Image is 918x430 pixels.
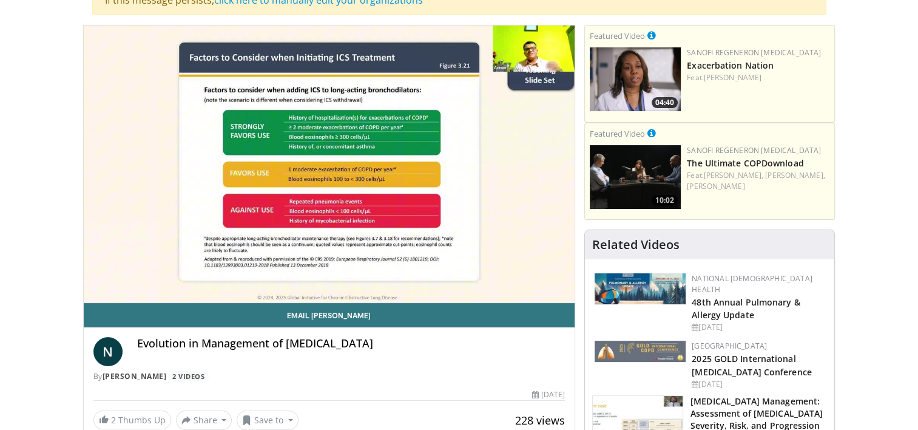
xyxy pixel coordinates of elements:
a: Sanofi Regeneron [MEDICAL_DATA] [687,47,821,58]
div: By [93,371,565,382]
a: N [93,337,123,366]
a: [PERSON_NAME], [704,170,763,180]
a: [PERSON_NAME] [704,72,761,83]
div: [DATE] [692,379,825,390]
a: 2 Thumbs Up [93,411,171,429]
small: Featured Video [590,128,645,139]
span: 2 [111,414,116,426]
a: Sanofi Regeneron [MEDICAL_DATA] [687,145,821,155]
a: 2 Videos [169,371,209,381]
span: 10:02 [652,195,678,206]
a: Exacerbation Nation [687,60,774,71]
a: Email [PERSON_NAME] [84,303,575,327]
h4: Related Videos [592,237,680,252]
img: 5a5e9f8f-baed-4a36-9fe2-4d00eabc5e31.png.150x105_q85_crop-smart_upscale.png [590,145,681,209]
a: The Ultimate COPDownload [687,157,803,169]
video-js: Video Player [84,26,575,303]
h4: Evolution in Management of [MEDICAL_DATA] [137,337,565,350]
small: Featured Video [590,30,645,41]
a: 48th Annual Pulmonary & Allergy Update [692,296,800,321]
a: [PERSON_NAME] [103,371,167,381]
a: 04:40 [590,47,681,111]
a: 2025 GOLD International [MEDICAL_DATA] Conference [692,353,812,377]
a: National [DEMOGRAPHIC_DATA] Health [692,273,812,295]
img: f92dcc08-e7a7-4add-ad35-5d3cf068263e.png.150x105_q85_crop-smart_upscale.png [590,47,681,111]
a: [PERSON_NAME] [687,181,744,191]
button: Share [176,411,232,430]
span: 04:40 [652,97,678,108]
div: [DATE] [532,389,565,400]
button: Save to [237,411,299,430]
div: Feat. [687,170,829,192]
span: 228 views [515,413,565,428]
div: Feat. [687,72,829,83]
a: 10:02 [590,145,681,209]
img: b90f5d12-84c1-472e-b843-5cad6c7ef911.jpg.150x105_q85_autocrop_double_scale_upscale_version-0.2.jpg [595,273,686,304]
div: [DATE] [692,322,825,333]
a: [PERSON_NAME], [765,170,825,180]
img: 29f03053-4637-48fc-b8d3-cde88653f0ec.jpeg.150x105_q85_autocrop_double_scale_upscale_version-0.2.jpg [595,341,686,362]
a: [GEOGRAPHIC_DATA] [692,341,767,351]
